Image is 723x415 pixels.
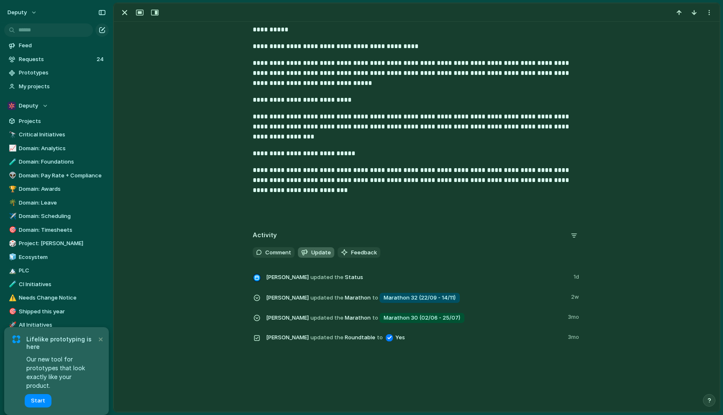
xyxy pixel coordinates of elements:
a: Prototypes [4,67,109,79]
span: 3mo [568,311,581,321]
span: to [377,333,383,342]
div: 📈 [9,143,15,153]
a: Projects [4,115,109,128]
span: Domain: Foundations [19,158,106,166]
span: All Initiatives [19,321,106,329]
span: Feed [19,41,106,50]
span: 3mo [568,331,581,341]
span: Start [31,397,45,405]
div: 🚀 [9,320,15,330]
span: Shipped this year [19,307,106,316]
span: Deputy [19,102,38,110]
span: Marathon [266,291,566,304]
div: 🧊 [9,252,15,262]
a: 🧪Domain: Foundations [4,156,109,168]
span: Status [266,271,569,283]
span: updated the [310,294,344,302]
div: ✈️Domain: Scheduling [4,210,109,223]
div: 🧪 [9,279,15,289]
span: [PERSON_NAME] [266,294,309,302]
span: [PERSON_NAME] [266,314,309,322]
button: Update [298,247,334,258]
a: Feed [4,39,109,52]
div: 🎯 [9,307,15,316]
div: 🏔️ [9,266,15,276]
div: 🎲 [9,239,15,248]
span: Yes [395,333,405,342]
button: 🔭 [8,131,16,139]
a: 🔭Critical Initiatives [4,128,109,141]
button: 🧪 [8,158,16,166]
span: Feedback [351,248,377,257]
span: Project: [PERSON_NAME] [19,239,106,248]
span: My projects [19,82,106,91]
span: Domain: Leave [19,199,106,207]
button: 🧪 [8,280,16,289]
a: ⚠️Needs Change Notice [4,292,109,304]
span: Ecosystem [19,253,106,261]
button: 🧊 [8,253,16,261]
button: 👽 [8,172,16,180]
button: deputy [4,6,41,19]
span: Comment [265,248,291,257]
a: 🎯Domain: Timesheets [4,224,109,236]
div: 🏆 [9,184,15,194]
span: Marathon [266,311,563,324]
a: 🎲Project: [PERSON_NAME] [4,237,109,250]
span: PLC [19,266,106,275]
span: Needs Change Notice [19,294,106,302]
span: Update [311,248,331,257]
span: updated the [310,333,344,342]
button: Feedback [338,247,380,258]
span: to [372,294,378,302]
button: 🚀 [8,321,16,329]
button: 🏆 [8,185,16,193]
button: ⚠️ [8,294,16,302]
button: Dismiss [95,334,105,344]
span: Roundtable [266,331,563,343]
button: Deputy [4,100,109,112]
span: Marathon 30 (02/06 - 25/07) [384,314,460,322]
button: 🎯 [8,226,16,234]
div: ⚠️ [9,293,15,303]
button: 📈 [8,144,16,153]
button: Comment [253,247,295,258]
div: 🔭 [9,130,15,140]
button: ✈️ [8,212,16,220]
button: 🎯 [8,307,16,316]
a: 🚀All Initiatives [4,319,109,331]
div: 🧪 [9,157,15,167]
span: Marathon 32 (22/09 - 14/11) [384,294,456,302]
div: 👽Domain: Pay Rate + Compliance [4,169,109,182]
span: 24 [97,55,105,64]
span: updated the [310,314,344,322]
span: Domain: Scheduling [19,212,106,220]
div: 🌴 [9,198,15,207]
span: Requests [19,55,94,64]
div: 🏔️PLC [4,264,109,277]
a: 🎯Shipped this year [4,305,109,318]
span: Domain: Pay Rate + Compliance [19,172,106,180]
div: 👽 [9,171,15,180]
span: 2w [571,291,581,301]
span: [PERSON_NAME] [266,273,309,282]
button: 🌴 [8,199,16,207]
a: 📈Domain: Analytics [4,142,109,155]
a: 🧊Ecosystem [4,251,109,264]
span: Critical Initiatives [19,131,106,139]
span: [PERSON_NAME] [266,333,309,342]
span: CI Initiatives [19,280,106,289]
div: 🌴Domain: Leave [4,197,109,209]
a: 🧪CI Initiatives [4,278,109,291]
button: 🏔️ [8,266,16,275]
span: Projects [19,117,106,126]
button: 🎲 [8,239,16,248]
